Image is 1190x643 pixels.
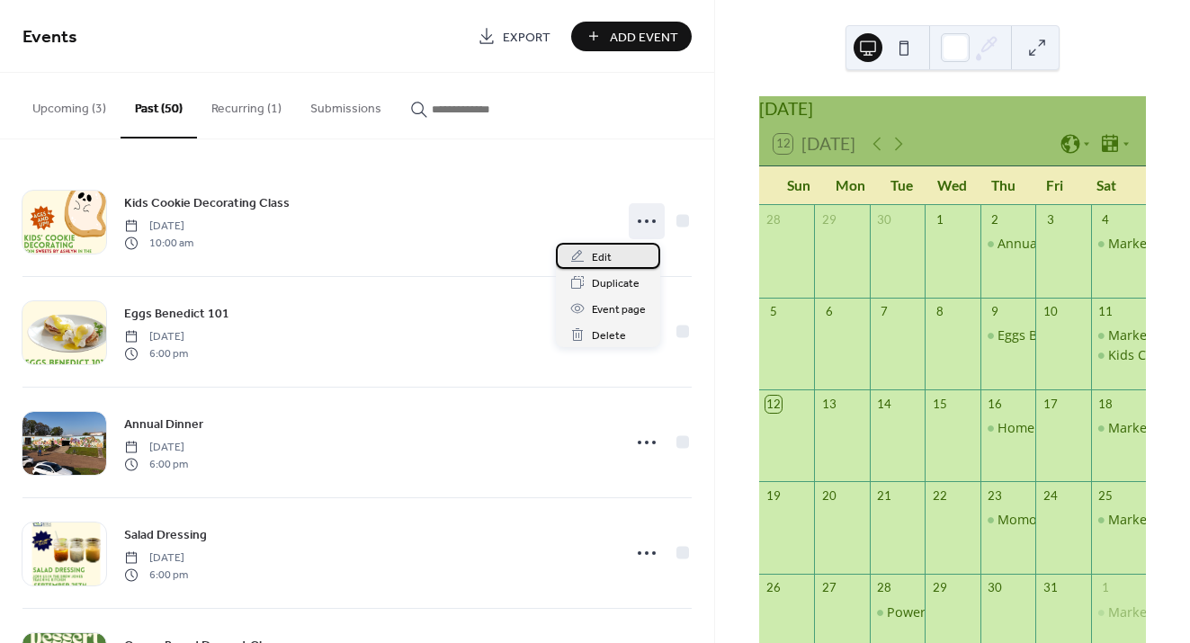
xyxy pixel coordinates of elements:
div: 28 [876,580,892,596]
div: Market [1091,326,1146,344]
div: Power Bowl Class [870,603,925,621]
div: Power Bowl Class [887,603,994,621]
span: 6:00 pm [124,456,188,472]
div: 15 [931,396,947,412]
div: 27 [820,580,837,596]
div: Market [1108,419,1151,437]
div: 24 [1042,488,1058,505]
div: 29 [820,211,837,228]
button: Submissions [296,73,396,137]
a: Kids Cookie Decorating Class [124,192,290,213]
div: Mon [825,166,876,205]
div: Annual Dinner [998,235,1086,253]
button: Upcoming (3) [18,73,121,137]
div: Sun [774,166,825,205]
span: Export [503,28,550,47]
a: Eggs Benedict 101 [124,303,229,324]
div: 19 [765,488,782,505]
span: 6:00 pm [124,345,188,362]
div: 31 [1042,580,1058,596]
div: 17 [1042,396,1058,412]
div: 13 [820,396,837,412]
div: 12 [765,396,782,412]
div: 10 [1042,304,1058,320]
div: 1 [1097,580,1114,596]
span: Event page [592,300,646,319]
div: 8 [931,304,947,320]
div: Thu [978,166,1029,205]
div: Wed [926,166,978,205]
div: 21 [876,488,892,505]
div: 11 [1097,304,1114,320]
div: 2 [987,211,1003,228]
div: 30 [876,211,892,228]
span: [DATE] [124,550,188,567]
span: [DATE] [124,440,188,456]
div: 22 [931,488,947,505]
span: 6:00 pm [124,567,188,583]
div: Eggs Benedict 101 [998,326,1107,344]
span: [DATE] [124,219,193,235]
div: 29 [931,580,947,596]
div: 16 [987,396,1003,412]
a: Salad Dressing [124,524,207,545]
span: Add Event [610,28,678,47]
div: 7 [876,304,892,320]
span: 10:00 am [124,235,193,251]
div: Annual Dinner [980,235,1035,253]
div: 25 [1097,488,1114,505]
div: Momo 101 [980,511,1035,529]
span: [DATE] [124,329,188,345]
div: Market [1091,511,1146,529]
div: 6 [820,304,837,320]
div: Homemade Pasta Class [980,419,1035,437]
div: 4 [1097,211,1114,228]
div: Market [1108,326,1151,344]
div: Market [1091,235,1146,253]
span: Duplicate [592,274,640,293]
div: Kids Cookie Decorating Class [1091,346,1146,364]
a: Annual Dinner [124,414,203,434]
div: 26 [765,580,782,596]
span: Delete [592,326,626,345]
div: [DATE] [759,96,1146,122]
button: Add Event [571,22,692,51]
div: Market [1091,419,1146,437]
div: 9 [987,304,1003,320]
div: 23 [987,488,1003,505]
button: Recurring (1) [197,73,296,137]
div: Sat [1080,166,1132,205]
span: Edit [592,248,612,267]
div: Eggs Benedict 101 [980,326,1035,344]
div: 1 [931,211,947,228]
div: Momo 101 [998,511,1062,529]
div: Market [1108,511,1151,529]
span: Events [22,20,77,55]
div: 5 [765,304,782,320]
span: Eggs Benedict 101 [124,305,229,324]
div: 3 [1042,211,1058,228]
div: 20 [820,488,837,505]
div: Homemade Pasta Class [998,419,1141,437]
span: Salad Dressing [124,526,207,545]
div: Market [1108,603,1151,621]
span: Annual Dinner [124,415,203,434]
div: 14 [876,396,892,412]
span: Kids Cookie Decorating Class [124,194,290,213]
button: Past (50) [121,73,197,138]
div: 30 [987,580,1003,596]
div: 18 [1097,396,1114,412]
a: Export [464,22,564,51]
div: Market [1108,235,1151,253]
div: 28 [765,211,782,228]
div: Fri [1029,166,1080,205]
div: Market [1091,603,1146,621]
div: Tue [876,166,927,205]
